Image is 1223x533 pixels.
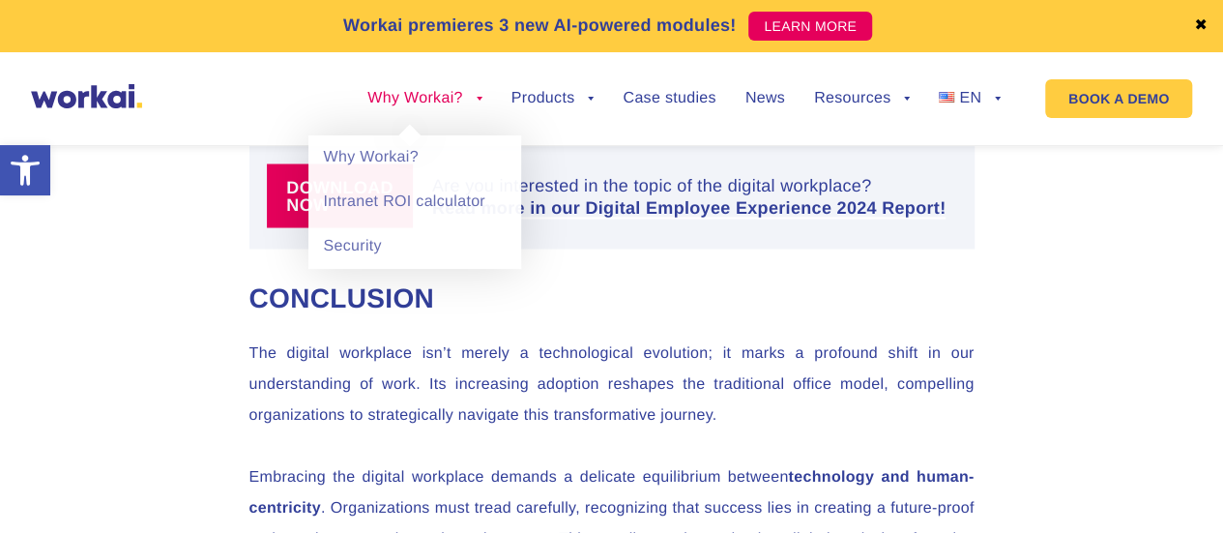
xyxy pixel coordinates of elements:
[432,198,946,216] a: Read more in our Digital Employee Experience 2024 Report!
[343,13,737,39] p: Workai premieres 3 new AI-powered modules!
[959,90,981,106] span: EN
[511,91,595,106] a: Products
[249,282,434,312] strong: Conclusion
[267,163,413,227] label: DOWNLOAD NOW
[308,224,521,269] a: Security
[249,338,975,430] p: The digital workplace isn’t merely a technological evolution; it marks a profound shift in our un...
[745,91,785,106] a: News
[1045,79,1192,118] a: BOOK A DEMO
[748,12,872,41] a: LEARN MORE
[308,135,521,180] a: Why Workai?
[308,180,521,224] a: Intranet ROI calculator
[267,163,432,227] a: DOWNLOAD NOW
[367,91,481,106] a: Why Workai?
[432,174,965,217] div: Are you interested in the topic of the digital workplace?
[623,91,715,106] a: Case studies
[814,91,910,106] a: Resources
[10,367,532,523] iframe: Popup CTA
[1194,18,1208,34] a: ✖
[939,91,1001,106] a: EN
